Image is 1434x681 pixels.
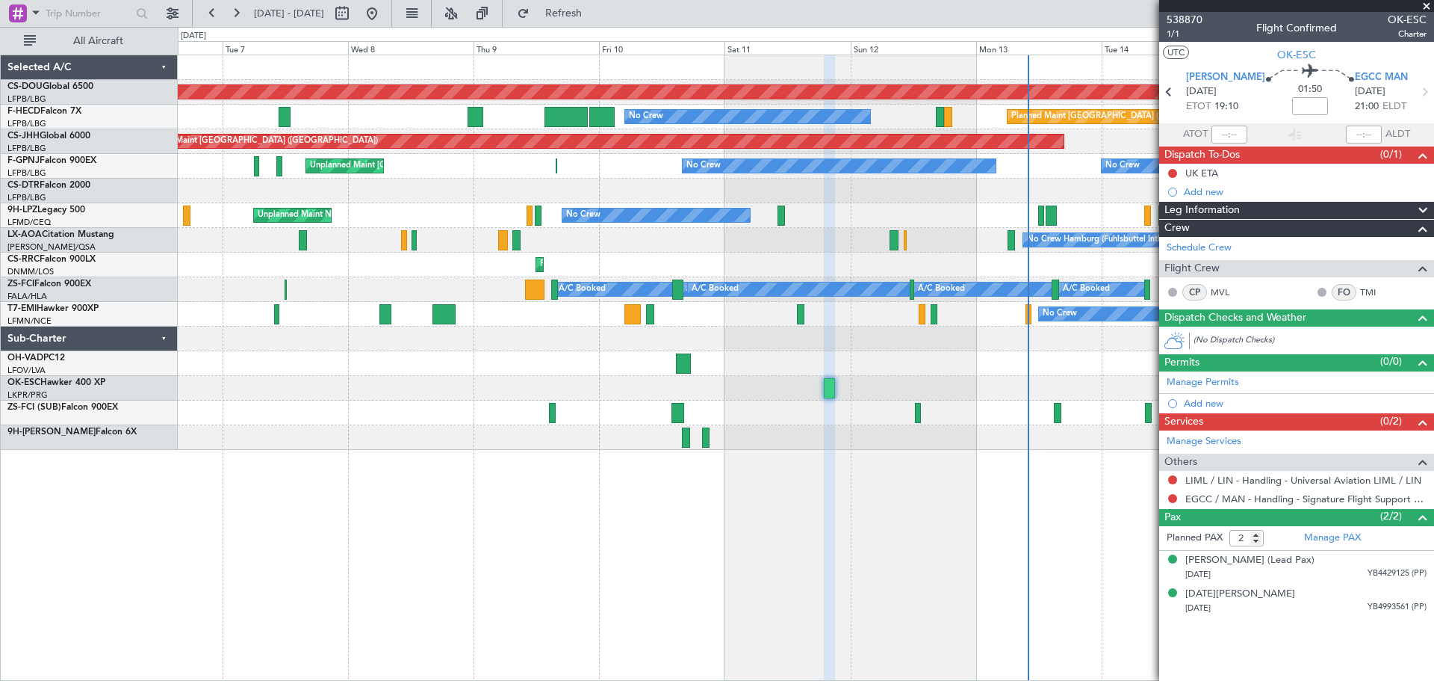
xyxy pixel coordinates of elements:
[254,7,324,20] span: [DATE] - [DATE]
[1211,286,1244,299] a: MVL
[1185,553,1314,568] div: [PERSON_NAME] (Lead Pax)
[7,192,46,203] a: LFPB/LBG
[7,206,85,215] a: 9H-LPZLegacy 500
[7,428,96,437] span: 9H-[PERSON_NAME]
[7,107,40,116] span: F-HECD
[7,354,65,363] a: OH-VADPC12
[7,378,40,387] span: OK-ESC
[1105,155,1140,177] div: No Crew
[1355,70,1408,85] span: EGCC MAN
[16,29,162,53] button: All Aircraft
[1368,601,1427,614] span: YB4993561 (PP)
[7,118,46,129] a: LFPB/LBG
[533,8,595,19] span: Refresh
[1164,260,1220,277] span: Flight Crew
[7,315,52,327] a: LFMN/NCE
[7,378,105,387] a: OK-ESCHawker 400 XP
[1298,82,1322,97] span: 01:50
[1167,434,1241,449] a: Manage Services
[7,167,46,179] a: LFPB/LBG
[7,266,54,277] a: DNMM/LOS
[1332,284,1356,301] div: FO
[474,41,599,55] div: Thu 9
[7,280,91,289] a: ZS-FCIFalcon 900EX
[1167,531,1223,546] label: Planned PAX
[7,365,46,376] a: LFOV/LVA
[310,155,556,177] div: Unplanned Maint [GEOGRAPHIC_DATA] ([GEOGRAPHIC_DATA])
[1185,587,1295,602] div: [DATE][PERSON_NAME]
[1256,20,1337,36] div: Flight Confirmed
[1380,413,1402,429] span: (0/2)
[7,206,37,215] span: 9H-LPZ
[1388,12,1427,28] span: OK-ESC
[1185,603,1211,614] span: [DATE]
[1385,127,1410,142] span: ALDT
[7,389,48,401] a: LKPR/PRG
[7,132,90,141] a: CS-JHHGlobal 6000
[143,130,378,152] div: Planned Maint [GEOGRAPHIC_DATA] ([GEOGRAPHIC_DATA])
[540,253,695,276] div: Planned Maint Lagos ([PERSON_NAME])
[1186,84,1217,99] span: [DATE]
[1164,220,1190,237] span: Crew
[1167,28,1202,40] span: 1/1
[1184,397,1427,410] div: Add new
[7,181,40,190] span: CS-DTR
[7,132,40,141] span: CS-JHH
[1167,12,1202,28] span: 538870
[7,143,46,154] a: LFPB/LBG
[1164,413,1203,431] span: Services
[1164,202,1240,219] span: Leg Information
[7,156,96,165] a: F-GPNJFalcon 900EX
[1027,229,1162,251] div: No Crew Hamburg (Fuhlsbuttel Intl)
[7,217,51,228] a: LFMD/CEQ
[1355,84,1385,99] span: [DATE]
[7,428,137,437] a: 9H-[PERSON_NAME]Falcon 6X
[1368,567,1427,580] span: YB4429125 (PP)
[1167,375,1239,390] a: Manage Permits
[1163,46,1189,59] button: UTC
[686,278,733,301] div: A/C Booked
[918,278,965,301] div: A/C Booked
[1182,284,1207,301] div: CP
[7,304,37,313] span: T7-EMI
[1304,531,1361,546] a: Manage PAX
[1164,354,1199,372] span: Permits
[7,241,96,253] a: [PERSON_NAME]/QSA
[1164,509,1181,526] span: Pax
[7,403,61,412] span: ZS-FCI (SUB)
[692,278,739,301] div: A/C Booked
[7,93,46,105] a: LFPB/LBG
[7,354,43,363] span: OH-VAD
[7,280,34,289] span: ZS-FCI
[1185,167,1218,179] div: UK ETA
[1194,334,1434,350] div: (No Dispatch Checks)
[976,41,1102,55] div: Mon 13
[1380,354,1402,369] span: (0/0)
[629,105,663,128] div: No Crew
[1164,309,1306,327] span: Dispatch Checks and Weather
[1011,105,1247,128] div: Planned Maint [GEOGRAPHIC_DATA] ([GEOGRAPHIC_DATA])
[1102,41,1227,55] div: Tue 14
[1183,127,1208,142] span: ATOT
[1167,241,1232,256] a: Schedule Crew
[1185,474,1421,487] a: LIML / LIN - Handling - Universal Aviation LIML / LIN
[7,82,43,91] span: CS-DOU
[7,255,40,264] span: CS-RRC
[1186,70,1265,85] span: [PERSON_NAME]
[1360,286,1394,299] a: TMI
[7,156,40,165] span: F-GPNJ
[1184,185,1427,198] div: Add new
[1185,569,1211,580] span: [DATE]
[7,255,96,264] a: CS-RRCFalcon 900LX
[1214,99,1238,114] span: 19:10
[1164,147,1240,164] span: Dispatch To-Dos
[7,291,47,302] a: FALA/HLA
[258,204,435,227] div: Unplanned Maint Nice ([GEOGRAPHIC_DATA])
[1388,28,1427,40] span: Charter
[1382,99,1406,114] span: ELDT
[7,304,99,313] a: T7-EMIHawker 900XP
[7,181,90,190] a: CS-DTRFalcon 2000
[510,1,600,25] button: Refresh
[181,30,206,43] div: [DATE]
[559,278,606,301] div: A/C Booked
